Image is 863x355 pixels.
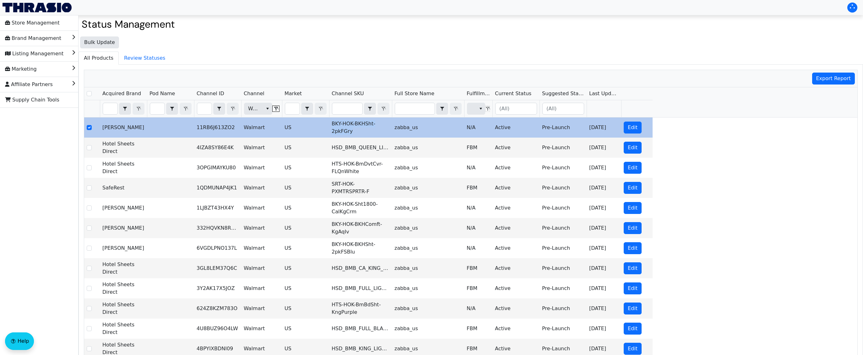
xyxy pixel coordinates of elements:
[244,90,264,97] span: Channel
[540,158,587,178] td: Pre-Launch
[194,138,241,158] td: 4IZA8SY86E4K
[100,258,147,278] td: Hotel Sheets Direct
[329,198,392,218] td: BKY-HOK-Sht1800-CalKgCrm
[241,100,282,117] th: Filter
[540,238,587,258] td: Pre-Launch
[492,117,540,138] td: Active
[329,100,392,117] th: Filter
[628,224,638,232] span: Edit
[464,158,492,178] td: N/A
[394,90,434,97] span: Full Store Name
[587,298,621,319] td: [DATE]
[100,278,147,298] td: Hotel Sheets Direct
[492,218,540,238] td: Active
[100,158,147,178] td: Hotel Sheets Direct
[624,162,642,174] button: Edit
[197,90,224,97] span: Channel ID
[492,298,540,319] td: Active
[166,103,178,115] span: Choose Operator
[464,319,492,339] td: FBM
[87,226,92,231] input: Select Row
[147,100,194,117] th: Filter
[392,138,464,158] td: zabba_us
[285,90,302,97] span: Market
[241,198,282,218] td: Walmart
[282,100,329,117] th: Filter
[587,198,621,218] td: [DATE]
[5,18,60,28] span: Store Management
[329,117,392,138] td: BKY-HOK-BKHSht-2pkFGry
[624,182,642,194] button: Edit
[540,218,587,238] td: Pre-Launch
[102,90,141,97] span: Acquired Brand
[587,158,621,178] td: [DATE]
[476,103,485,114] button: select
[464,238,492,258] td: N/A
[166,103,178,114] button: select
[540,319,587,339] td: Pre-Launch
[492,100,540,117] th: Filter
[194,178,241,198] td: 1QDMUNAP4JK1
[624,142,642,154] button: Edit
[241,258,282,278] td: Walmart
[492,258,540,278] td: Active
[100,298,147,319] td: Hotel Sheets Direct
[587,117,621,138] td: [DATE]
[628,184,638,192] span: Edit
[87,326,92,331] input: Select Row
[5,79,53,90] span: Affiliate Partners
[214,103,225,114] button: select
[464,178,492,198] td: FBM
[812,73,855,85] button: Export Report
[624,202,642,214] button: Edit
[464,100,492,117] th: Filter
[5,33,61,43] span: Brand Management
[272,106,280,112] button: Clear
[624,323,642,335] button: Edit
[624,262,642,274] button: Edit
[628,345,638,352] span: Edit
[495,90,531,97] span: Current Status
[87,246,92,251] input: Select Row
[87,266,92,271] input: Select Row
[282,138,329,158] td: US
[540,298,587,319] td: Pre-Launch
[194,238,241,258] td: 6VGDLPNO137L
[329,278,392,298] td: HSD_BMB_FULL_LIGHT_BLUE
[3,3,72,12] img: Thrasio Logo
[282,218,329,238] td: US
[87,165,92,170] input: Select Row
[543,103,584,114] input: (All)
[87,306,92,311] input: Select Row
[628,164,638,172] span: Edit
[589,90,619,97] span: Last Update
[392,198,464,218] td: zabba_us
[301,103,313,115] span: Choose Operator
[437,103,448,114] button: select
[194,258,241,278] td: 3GL8LEM37Q6C
[392,238,464,258] td: zabba_us
[392,117,464,138] td: zabba_us
[332,103,362,114] input: Filter
[587,258,621,278] td: [DATE]
[816,75,851,82] span: Export Report
[194,117,241,138] td: 11RB6J613ZO2
[492,278,540,298] td: Active
[540,258,587,278] td: Pre-Launch
[241,158,282,178] td: Walmart
[464,117,492,138] td: N/A
[392,319,464,339] td: zabba_us
[194,278,241,298] td: 3Y2AK17X5JOZ
[628,285,638,292] span: Edit
[282,158,329,178] td: US
[100,100,147,117] th: Filter
[628,204,638,212] span: Edit
[364,103,376,115] span: Choose Operator
[628,325,638,332] span: Edit
[329,319,392,339] td: HSD_BMB_FULL_BLACK
[624,282,642,294] button: Edit
[628,244,638,252] span: Edit
[624,303,642,314] button: Edit
[587,178,621,198] td: [DATE]
[329,258,392,278] td: HSD_BMB_CA_KING_LIGHT_BLUE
